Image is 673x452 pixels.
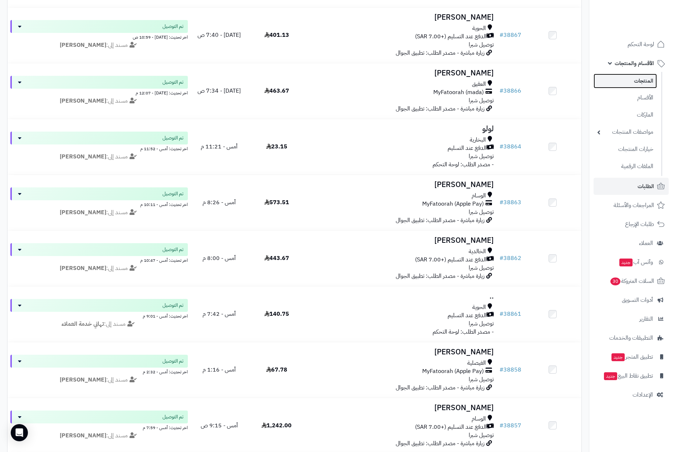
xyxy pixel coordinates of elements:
[611,353,625,361] span: جديد
[396,49,484,57] span: زيارة مباشرة - مصدر الطلب: تطبيق الجوال
[469,264,494,272] span: توصيل شبرا
[162,413,184,421] span: تم التوصيل
[264,87,289,95] span: 463.67
[467,359,486,367] span: الفيصلية
[469,96,494,105] span: توصيل شبرا
[62,320,104,328] strong: تهاني خدمة العملاء
[10,312,188,319] div: اخر تحديث: أمس - 9:01 م
[499,31,503,39] span: #
[469,431,494,439] span: توصيل شبرا
[639,238,653,248] span: العملاء
[469,319,494,328] span: توصيل شبرا
[203,198,236,207] span: أمس - 8:26 م
[433,88,484,97] span: MyFatoorah (mada)
[308,13,493,21] h3: [PERSON_NAME]
[594,329,669,347] a: التطبيقات والخدمات
[60,375,106,384] strong: [PERSON_NAME]
[619,259,633,266] span: جديد
[619,257,653,267] span: وآتس آب
[469,40,494,49] span: توصيل شبرا
[60,264,106,272] strong: [PERSON_NAME]
[203,310,236,318] span: أمس - 7:42 م
[266,365,287,374] span: 67.78
[499,310,503,318] span: #
[203,254,236,262] span: أمس - 8:00 م
[305,286,496,342] td: - مصدر الطلب: لوحة التحكم
[639,314,653,324] span: التقارير
[469,375,494,384] span: توصيل شبرا
[472,192,486,200] span: الوسام
[499,198,503,207] span: #
[197,87,241,95] span: [DATE] - 7:34 ص
[5,376,193,384] div: مسند إلى:
[604,372,617,380] span: جديد
[415,33,487,41] span: الدفع عند التسليم (+7.00 SAR)
[396,104,484,113] span: زيارة مباشرة - مصدر الطلب: تطبيق الجوال
[469,208,494,216] span: توصيل شبرا
[594,367,669,384] a: تطبيق نقاط البيعجديد
[308,348,493,356] h3: [PERSON_NAME]
[603,371,653,381] span: تطبيق نقاط البيع
[499,87,521,95] a: #38866
[10,200,188,208] div: اخر تحديث: أمس - 10:11 م
[614,200,654,210] span: المراجعات والأسئلة
[499,31,521,39] a: #38867
[594,272,669,290] a: السلات المتروكة30
[415,423,487,431] span: الدفع عند التسليم (+7.00 SAR)
[594,142,657,157] a: خيارات المنتجات
[5,264,193,272] div: مسند إلى:
[60,152,106,161] strong: [PERSON_NAME]
[396,383,484,392] span: زيارة مباشرة - مصدر الطلب: تطبيق الجوال
[5,41,193,49] div: مسند إلى:
[10,144,188,152] div: اخر تحديث: أمس - 11:52 م
[264,198,289,207] span: 573.51
[499,365,503,374] span: #
[594,159,657,174] a: الملفات الرقمية
[499,142,521,151] a: #38864
[162,79,184,86] span: تم التوصيل
[308,69,493,77] h3: [PERSON_NAME]
[615,58,654,68] span: الأقسام والمنتجات
[264,31,289,39] span: 401.13
[308,292,493,300] h3: ..
[60,431,106,440] strong: [PERSON_NAME]
[610,276,654,286] span: السلات المتروكة
[162,246,184,253] span: تم التوصيل
[10,256,188,264] div: اخر تحديث: أمس - 10:47 م
[594,178,669,195] a: الطلبات
[396,272,484,280] span: زيارة مباشرة - مصدر الطلب: تطبيق الجوال
[5,97,193,105] div: مسند إلى:
[499,87,503,95] span: #
[203,365,236,374] span: أمس - 1:16 م
[266,142,287,151] span: 23.15
[60,97,106,105] strong: [PERSON_NAME]
[60,41,106,49] strong: [PERSON_NAME]
[470,136,486,144] span: البخارية
[10,33,188,40] div: اخر تحديث: [DATE] - 10:59 ص
[594,348,669,365] a: تطبيق المتجرجديد
[594,74,657,88] a: المنتجات
[264,254,289,262] span: 443.67
[472,415,486,423] span: الوسام
[201,142,238,151] span: أمس - 11:21 م
[594,386,669,403] a: الإعدادات
[499,421,521,430] a: #38857
[610,277,620,285] span: 30
[638,181,654,191] span: الطلبات
[422,367,484,375] span: MyFatoorah (Apple Pay)
[499,310,521,318] a: #38861
[609,333,653,343] span: التطبيقات والخدمات
[469,152,494,161] span: توصيل شبرا
[308,181,493,189] h3: [PERSON_NAME]
[499,365,521,374] a: #38858
[162,302,184,309] span: تم التوصيل
[472,80,486,88] span: العقيق
[10,89,188,96] div: اخر تحديث: [DATE] - 12:07 م
[60,208,106,217] strong: [PERSON_NAME]
[594,310,669,328] a: التقارير
[10,423,188,431] div: اخر تحديث: أمس - 7:59 م
[499,254,503,262] span: #
[448,311,487,320] span: الدفع عند التسليم
[611,352,653,362] span: تطبيق المتجر
[594,235,669,252] a: العملاء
